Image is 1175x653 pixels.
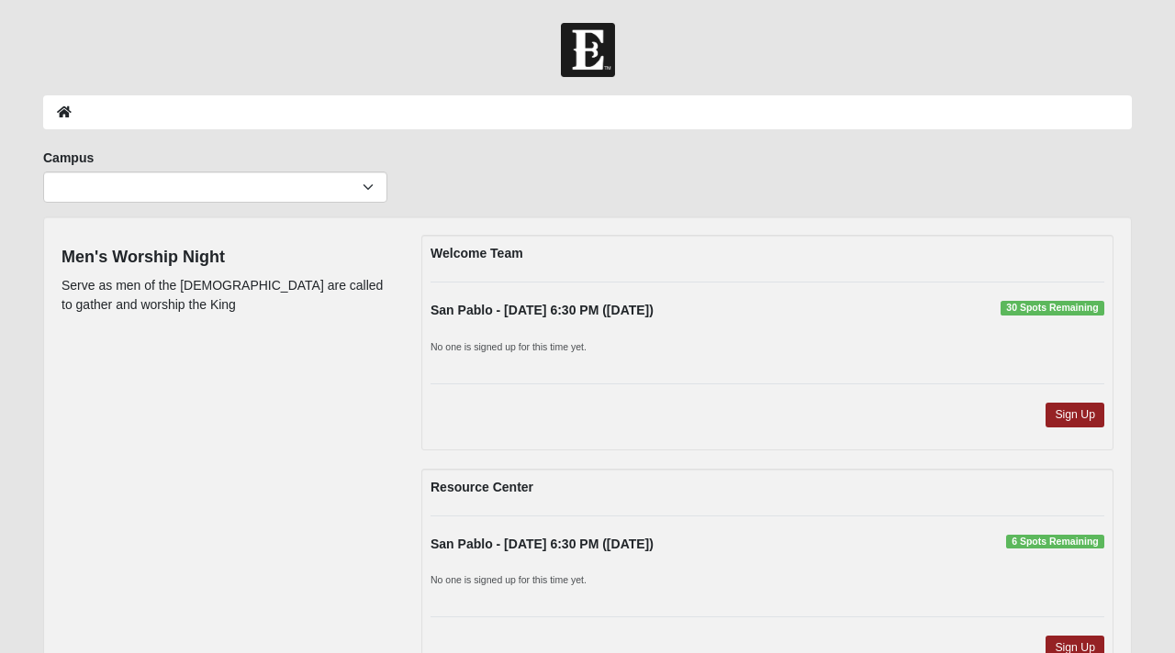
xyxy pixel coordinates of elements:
a: Sign Up [1046,403,1104,427]
small: No one is signed up for this time yet. [431,341,587,352]
span: 30 Spots Remaining [1001,301,1104,315]
strong: San Pablo - [DATE] 6:30 PM ([DATE]) [431,537,654,551]
span: 6 Spots Remaining [1006,535,1104,549]
strong: San Pablo - [DATE] 6:30 PM ([DATE]) [431,303,654,317]
label: Campus [43,149,94,167]
small: No one is signed up for this time yet. [431,574,587,585]
p: Serve as men of the [DEMOGRAPHIC_DATA] are called to gather and worship the King [62,276,394,315]
strong: Welcome Team [431,246,523,260]
h4: Men's Worship Night [62,248,394,268]
strong: Resource Center [431,480,533,494]
img: Church of Eleven22 Logo [561,23,615,77]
